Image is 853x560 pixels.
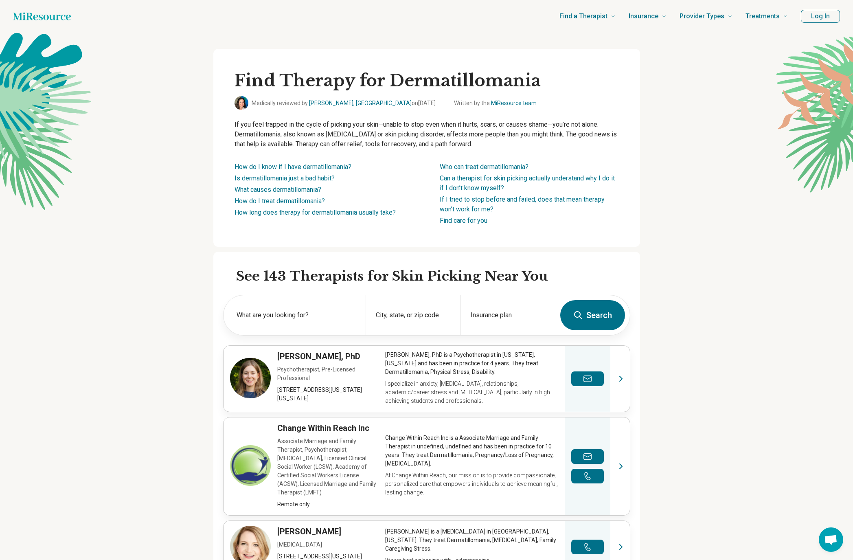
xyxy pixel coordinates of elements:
[571,540,604,554] button: Make a phone call
[235,186,321,193] a: What causes dermatillomania?
[412,100,436,106] span: on [DATE]
[801,10,840,23] button: Log In
[571,469,604,483] button: Make a phone call
[237,310,356,320] label: What are you looking for?
[746,11,780,22] span: Treatments
[235,70,619,91] h1: Find Therapy for Dermatillomania
[235,197,325,205] a: How do I treat dermatillomania?
[235,209,396,216] a: How long does therapy for dermatillomania usually take?
[13,8,71,24] a: Home page
[309,100,412,106] a: [PERSON_NAME], [GEOGRAPHIC_DATA]
[235,163,351,171] a: How do I know if I have dermatillomania?
[680,11,724,22] span: Provider Types
[235,174,335,182] a: Is dermatillomania just a bad habit?
[440,195,605,213] a: If I tried to stop before and failed, does that mean therapy won’t work for me?
[571,371,604,386] button: Send a message
[560,300,625,330] button: Search
[236,268,630,285] h2: See 143 Therapists for Skin Picking Near You
[440,174,615,192] a: Can a therapist for skin picking actually understand why I do it if I don’t know myself?
[629,11,658,22] span: Insurance
[819,527,843,552] div: Open chat
[440,217,487,224] a: Find care for you
[571,449,604,464] button: Send a message
[454,99,537,108] span: Written by the
[440,163,528,171] a: Who can treat dermatillomania?
[491,100,537,106] a: MiResource team
[235,120,619,149] p: If you feel trapped in the cycle of picking your skin—unable to stop even when it hurts, scars, o...
[559,11,607,22] span: Find a Therapist
[252,99,436,108] span: Medically reviewed by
